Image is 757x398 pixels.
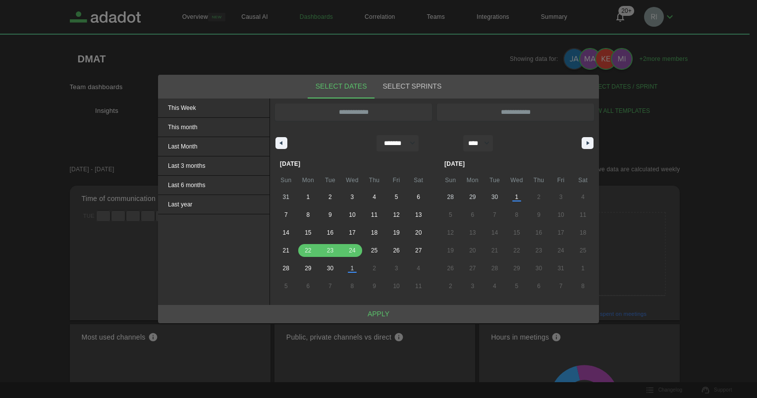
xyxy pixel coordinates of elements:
span: 16 [536,224,542,242]
div: [DATE] [275,155,430,172]
button: 24 [341,242,364,259]
button: 6 [462,206,484,224]
span: 13 [469,224,476,242]
button: 14 [484,224,506,242]
span: 8 [515,206,519,224]
span: Fri [385,172,408,188]
span: 21 [491,242,498,259]
button: 13 [407,206,430,224]
span: 25 [371,242,378,259]
span: 30 [536,259,542,277]
span: Sat [572,172,594,188]
span: 26 [393,242,399,259]
span: Sat [407,172,430,188]
button: 4 [363,188,385,206]
button: 8 [297,206,320,224]
button: 24 [550,242,572,259]
button: 25 [572,242,594,259]
span: 9 [537,206,541,224]
button: This month [158,118,270,137]
span: 9 [328,206,332,224]
button: 28 [275,259,297,277]
span: 10 [349,206,355,224]
span: 18 [580,224,586,242]
button: 18 [572,224,594,242]
button: Select Sprints [375,75,449,99]
span: 12 [447,224,454,242]
button: 20 [407,224,430,242]
span: 21 [283,242,289,259]
button: 25 [363,242,385,259]
span: 28 [283,259,289,277]
span: Sun [439,172,462,188]
button: 28 [484,259,506,277]
span: 11 [580,206,586,224]
div: [DATE] [439,155,594,172]
span: 7 [493,206,496,224]
span: 20 [469,242,476,259]
button: 19 [385,224,408,242]
button: 4 [572,188,594,206]
span: 14 [491,224,498,242]
button: 2 [528,188,550,206]
button: Select Dates [308,75,375,99]
button: 20 [462,242,484,259]
span: Thu [528,172,550,188]
button: Last Month [158,137,270,156]
button: 21 [484,242,506,259]
span: 19 [447,242,454,259]
span: 5 [449,206,452,224]
button: 23 [319,242,341,259]
button: 1 [506,188,528,206]
span: This Week [158,99,270,117]
button: 18 [363,224,385,242]
button: 11 [572,206,594,224]
span: 22 [305,242,311,259]
span: 10 [557,206,564,224]
span: 6 [417,188,420,206]
button: 3 [341,188,364,206]
span: 24 [557,242,564,259]
button: 27 [462,259,484,277]
span: 17 [349,224,355,242]
button: 5 [385,188,408,206]
span: 2 [537,188,541,206]
button: 16 [528,224,550,242]
button: 26 [385,242,408,259]
span: Tue [484,172,506,188]
span: Last 3 months [158,156,270,175]
span: 28 [491,259,498,277]
button: 15 [506,224,528,242]
button: 22 [297,242,320,259]
button: 30 [319,259,341,277]
button: 13 [462,224,484,242]
button: 6 [407,188,430,206]
span: Sun [275,172,297,188]
button: 5 [439,206,462,224]
button: Last year [158,195,270,214]
button: 8 [506,206,528,224]
span: 5 [395,188,398,206]
span: 2 [328,188,332,206]
button: 1 [297,188,320,206]
button: 12 [439,224,462,242]
span: Last 6 months [158,176,270,195]
button: 23 [528,242,550,259]
button: 16 [319,224,341,242]
span: 25 [580,242,586,259]
button: Last 3 months [158,156,270,176]
button: 22 [506,242,528,259]
span: 29 [305,259,311,277]
button: 17 [341,224,364,242]
button: 10 [550,206,572,224]
button: 9 [319,206,341,224]
span: 17 [557,224,564,242]
span: Mon [297,172,320,188]
button: 9 [528,206,550,224]
span: Wed [341,172,364,188]
span: Mon [462,172,484,188]
span: 4 [581,188,585,206]
span: 22 [513,242,520,259]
